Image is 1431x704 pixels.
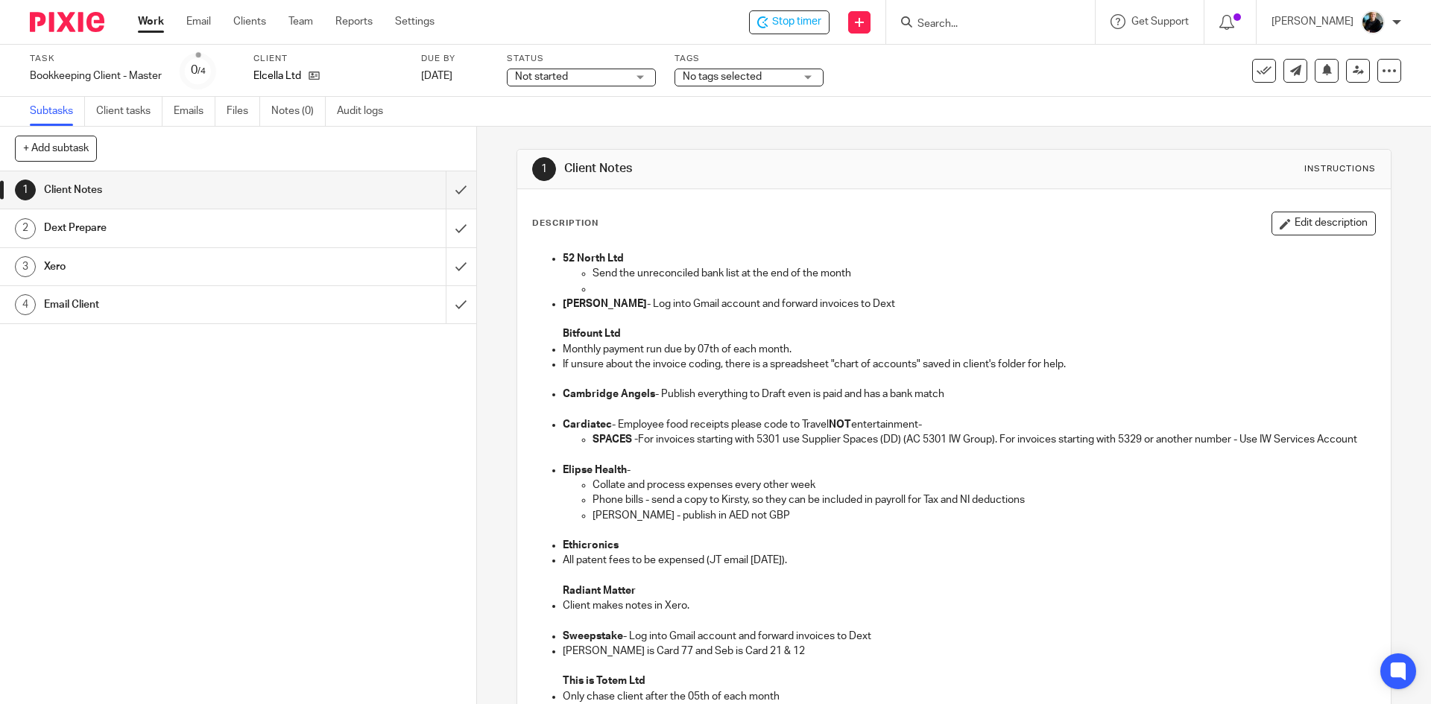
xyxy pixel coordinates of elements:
[1304,163,1376,175] div: Instructions
[421,71,452,81] span: [DATE]
[1361,10,1385,34] img: nicky-partington.jpg
[515,72,568,82] span: Not started
[772,14,821,30] span: Stop timer
[563,419,612,430] strong: Cardiatec
[335,14,373,29] a: Reports
[174,97,215,126] a: Emails
[44,179,302,201] h1: Client Notes
[563,387,1374,402] p: - Publish everything to Draft even is paid and has a bank match
[916,18,1050,31] input: Search
[563,540,619,551] strong: Ethicronics
[749,10,830,34] div: Elcella Ltd - Bookkeeping Client - Master
[563,357,1374,372] p: If unsure about the invoice coding, there is a spreadsheet "chart of accounts" saved in client's ...
[563,689,1374,704] p: Only chase client after the 05th of each month
[829,419,851,430] strong: NOT
[1272,212,1376,235] button: Edit description
[421,53,488,65] label: Due by
[15,256,36,277] div: 3
[563,389,655,399] strong: Cambridge Angels
[15,218,36,239] div: 2
[564,161,986,177] h1: Client Notes
[563,553,1374,568] p: All patent fees to be expensed (JT email [DATE]).
[1272,14,1353,29] p: [PERSON_NAME]
[253,53,402,65] label: Client
[563,253,624,264] strong: 52 North Ltd
[563,299,647,309] strong: [PERSON_NAME]
[337,97,394,126] a: Audit logs
[563,676,645,686] strong: This is Totem Ltd
[138,14,164,29] a: Work
[96,97,162,126] a: Client tasks
[593,478,1374,492] p: Collate and process expenses every other week
[198,67,206,75] small: /4
[683,72,762,82] span: No tags selected
[507,53,656,65] label: Status
[593,508,1374,523] p: [PERSON_NAME] - publish in AED not GBP
[593,434,638,445] strong: SPACES -
[532,157,556,181] div: 1
[593,492,1374,507] p: Phone bills - send a copy to Kirsty, so they can be included in payroll for Tax and NI deductions
[563,329,621,339] strong: Bitfount Ltd
[593,432,1374,447] p: For invoices starting with 5301 use Supplier Spaces (DD) (AC 5301 IW Group). For invoices startin...
[563,644,1374,659] p: [PERSON_NAME] is Card 77 and Seb is Card 21 & 12
[233,14,266,29] a: Clients
[15,180,36,200] div: 1
[30,53,162,65] label: Task
[532,218,598,229] p: Description
[675,53,824,65] label: Tags
[563,631,623,641] strong: Sweepstake
[30,97,85,126] a: Subtasks
[227,97,260,126] a: Files
[271,97,326,126] a: Notes (0)
[563,296,1374,311] p: - Log into Gmail account and forward invoices to Dext
[563,586,636,596] strong: Radiant Matter
[253,69,301,83] p: Elcella Ltd
[44,217,302,239] h1: Dext Prepare
[15,136,97,161] button: + Add subtask
[191,62,206,79] div: 0
[563,598,1374,613] p: Client makes notes in Xero.
[44,256,302,278] h1: Xero
[30,69,162,83] div: Bookkeeping Client - Master
[30,12,104,32] img: Pixie
[395,14,435,29] a: Settings
[563,417,1374,432] p: - Employee food receipts please code to Travel entertainment-
[593,266,1374,281] p: Send the unreconciled bank list at the end of the month
[1131,16,1189,27] span: Get Support
[563,465,627,475] strong: Elipse Health
[44,294,302,316] h1: Email Client
[186,14,211,29] a: Email
[563,342,1374,357] p: Monthly payment run due by 07th of each month.
[15,294,36,315] div: 4
[563,629,1374,644] p: - Log into Gmail account and forward invoices to Dext
[288,14,313,29] a: Team
[563,463,1374,478] p: -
